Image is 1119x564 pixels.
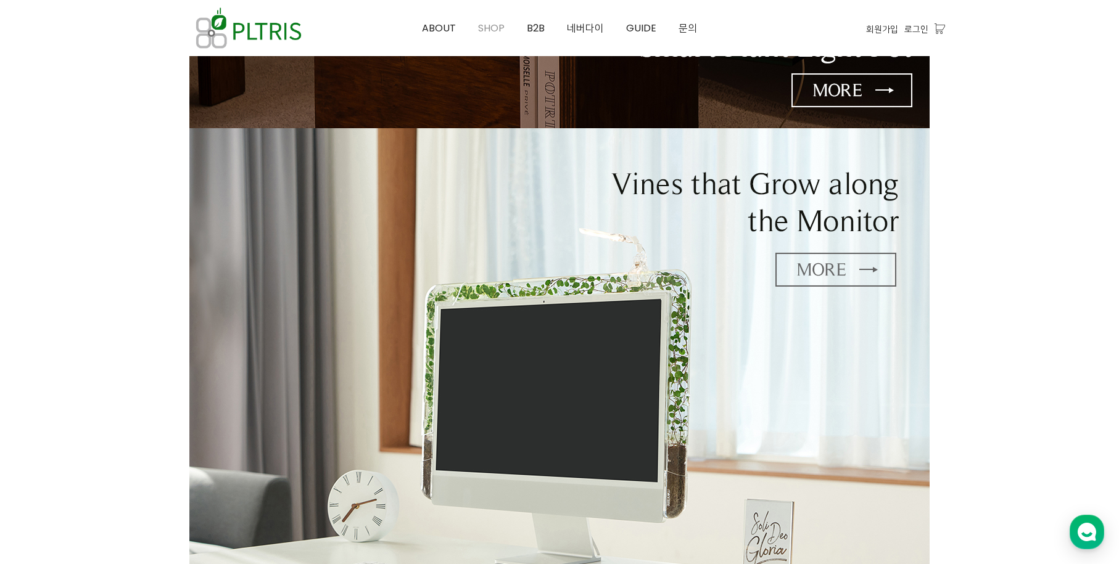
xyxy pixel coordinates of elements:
[904,22,928,36] a: 로그인
[467,1,516,56] a: SHOP
[422,21,456,35] span: ABOUT
[411,1,467,56] a: ABOUT
[866,22,898,36] a: 회원가입
[556,1,615,56] a: 네버다이
[113,410,128,420] span: 대화
[478,21,505,35] span: SHOP
[626,21,656,35] span: GUIDE
[516,1,556,56] a: B2B
[679,21,697,35] span: 문의
[567,21,604,35] span: 네버다이
[615,1,667,56] a: GUIDE
[159,391,237,422] a: 설정
[81,391,159,422] a: 대화
[527,21,545,35] span: B2B
[191,409,205,419] span: 설정
[39,409,46,419] span: 홈
[667,1,708,56] a: 문의
[4,391,81,422] a: 홈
